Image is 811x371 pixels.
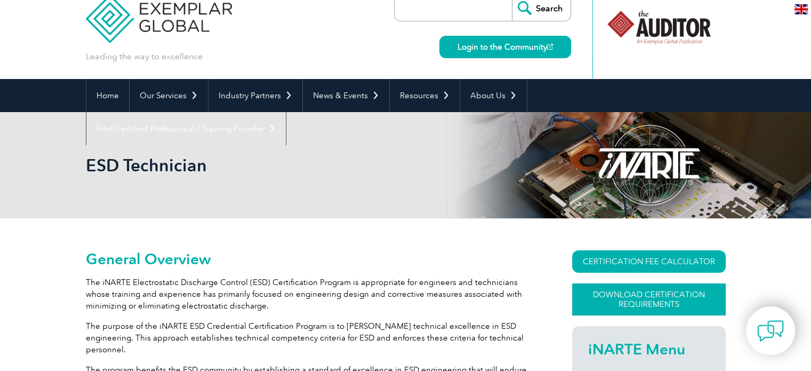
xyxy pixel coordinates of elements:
a: Our Services [130,79,208,112]
a: Resources [390,79,460,112]
h2: iNARTE Menu [588,341,710,358]
a: Find Certified Professional / Training Provider [86,112,286,145]
a: News & Events [303,79,389,112]
img: en [794,4,808,14]
a: Industry Partners [208,79,302,112]
a: Home [86,79,129,112]
img: contact-chat.png [757,318,784,344]
h1: ESD Technician [86,155,495,176]
a: About Us [460,79,527,112]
